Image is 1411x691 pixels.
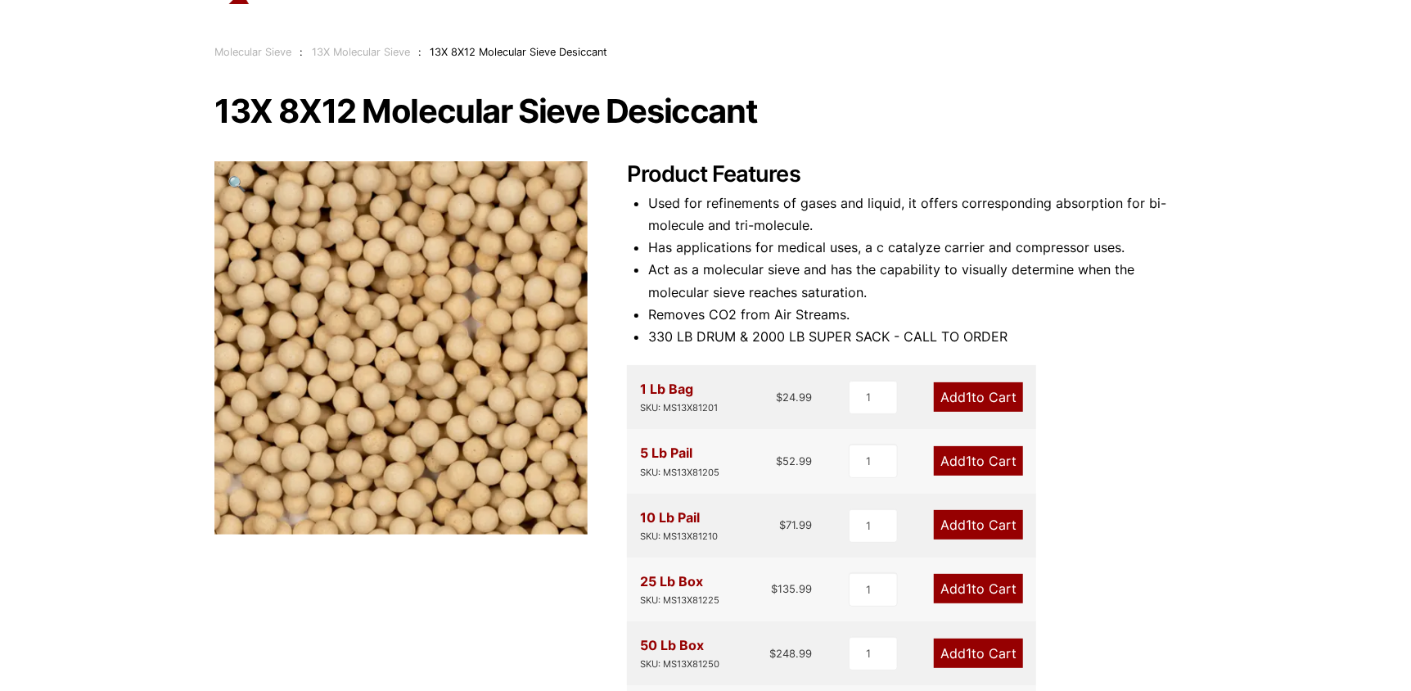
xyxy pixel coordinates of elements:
a: Add1to Cart [934,574,1023,603]
span: 1 [966,580,971,597]
span: $ [780,518,787,531]
span: : [300,46,303,58]
span: $ [777,454,783,467]
bdi: 248.99 [770,647,813,660]
span: 1 [966,389,971,405]
h2: Product Features [627,161,1197,188]
li: Has applications for medical uses, a c catalyze carrier and compressor uses. [648,237,1197,259]
a: 13X Molecular Sieve [312,46,410,58]
span: 🔍 [228,174,246,192]
div: SKU: MS13X81210 [640,529,718,544]
div: 50 Lb Box [640,635,719,672]
a: Molecular Sieve [214,46,291,58]
a: Add1to Cart [934,446,1023,476]
span: $ [777,391,783,404]
div: SKU: MS13X81225 [640,593,719,608]
a: View full-screen image gallery [214,161,259,206]
li: Used for refinements of gases and liquid, it offers corresponding absorption for bi-molecule and ... [648,192,1197,237]
span: 1 [966,645,971,662]
h1: 13X 8X12 Molecular Sieve Desiccant [214,94,1197,129]
span: 13X 8X12 Molecular Sieve Desiccant [431,46,608,58]
div: 25 Lb Box [640,571,719,608]
span: $ [770,647,777,660]
bdi: 71.99 [780,518,813,531]
li: Removes CO2 from Air Streams. [648,304,1197,326]
bdi: 135.99 [772,582,813,595]
div: 1 Lb Bag [640,378,718,416]
div: SKU: MS13X81201 [640,400,718,416]
div: SKU: MS13X81205 [640,465,719,481]
bdi: 24.99 [777,391,813,404]
bdi: 52.99 [777,454,813,467]
span: $ [772,582,778,595]
div: 5 Lb Pail [640,442,719,480]
div: 10 Lb Pail [640,507,718,544]
li: 330 LB DRUM & 2000 LB SUPER SACK - CALL TO ORDER [648,326,1197,348]
span: : [418,46,421,58]
span: 1 [966,517,971,533]
li: Act as a molecular sieve and has the capability to visually determine when the molecular sieve re... [648,259,1197,303]
div: SKU: MS13X81250 [640,657,719,672]
a: Add1to Cart [934,382,1023,412]
span: 1 [966,453,971,469]
a: Add1to Cart [934,510,1023,540]
a: Add1to Cart [934,639,1023,668]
